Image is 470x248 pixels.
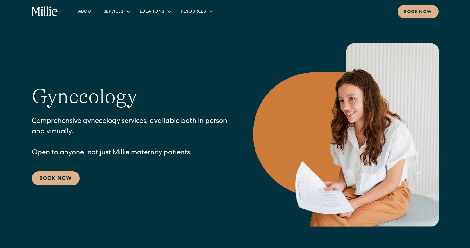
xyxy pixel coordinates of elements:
div: Locations [140,9,164,15]
a: About [73,6,99,17]
div: Resources [181,9,206,15]
div: Book now [404,9,432,16]
div: Services [99,6,135,17]
div: Locations [135,6,176,17]
p: Comprehensive gynecology services, available both in person and virtually. Open to anyone, not ju... [32,117,228,159]
h1: Gynecology [32,84,137,109]
img: Smiling woman holding documents during a consultation, reflecting supportive guidance in maternit... [253,43,439,227]
a: home [32,6,58,17]
div: Services [104,9,123,15]
div: Resources [176,6,217,17]
a: Book now [398,5,439,18]
a: Book Now [32,171,80,185]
